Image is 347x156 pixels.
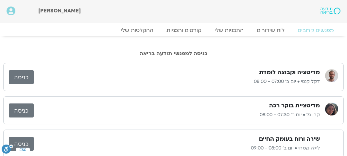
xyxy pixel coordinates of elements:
a: מפגשים קרובים [291,27,340,34]
h2: כניסה למפגשי תודעה בריאה [3,51,344,56]
span: [PERSON_NAME] [38,7,81,14]
h3: מדיטציית בוקר רכה [269,102,320,110]
p: לילה קמחי • יום ב׳ 08:00 - 09:00 [34,144,320,152]
h3: מדיטציה וקבוצה לומדת [259,69,320,76]
a: כניסה [9,137,34,151]
p: קרן גל • יום ב׳ 07:30 - 08:00 [34,111,320,119]
nav: Menu [7,27,340,34]
img: דקל קנטי [325,69,338,82]
a: התכניות שלי [208,27,250,34]
p: דקל קנטי • יום ב׳ 07:00 - 08:00 [34,78,320,86]
a: כניסה [9,103,34,117]
a: ההקלטות שלי [114,27,160,34]
a: קורסים ותכניות [160,27,208,34]
img: קרן גל [325,102,338,116]
img: לילה קמחי [325,136,338,149]
a: כניסה [9,70,34,84]
a: לוח שידורים [250,27,291,34]
h3: שירה ורוח בעומק החיים [259,135,320,143]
